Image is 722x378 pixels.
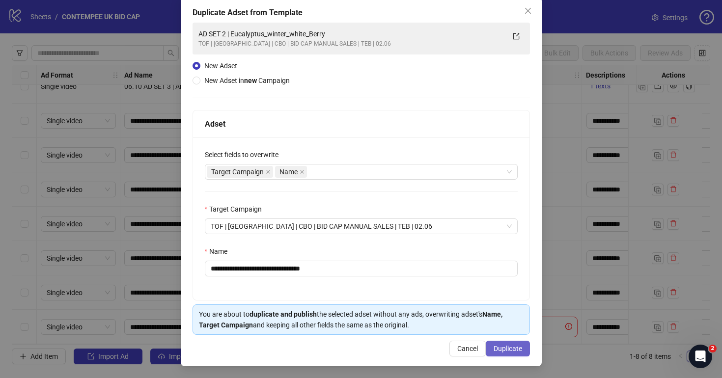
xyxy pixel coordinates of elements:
label: Target Campaign [205,204,268,215]
span: New Adset in Campaign [204,77,290,84]
span: Cancel [457,345,478,352]
span: TOF | UK | CBO | BID CAP MANUAL SALES | TEB | 02.06 [211,219,512,234]
strong: new [244,77,257,84]
input: Name [205,261,518,276]
label: Name [205,246,234,257]
button: Cancel [449,341,486,356]
span: Duplicate [494,345,522,352]
div: You are about to the selected adset without any ads, overwriting adset's and keeping all other fi... [199,309,524,330]
div: AD SET 2 | Eucalyptus_winter_white_Berry [198,28,504,39]
div: TOF | [GEOGRAPHIC_DATA] | CBO | BID CAP MANUAL SALES | TEB | 02.06 [198,39,504,49]
span: export [513,33,520,40]
span: Name [275,166,307,178]
strong: Name, Target Campaign [199,310,502,329]
span: close [300,169,305,174]
div: Duplicate Adset from Template [193,7,530,19]
span: Name [279,166,298,177]
strong: duplicate and publish [250,310,317,318]
div: Adset [205,118,518,130]
button: Close [520,3,536,19]
button: Duplicate [486,341,530,356]
span: Target Campaign [211,166,264,177]
span: New Adset [204,62,237,70]
span: close [524,7,532,15]
label: Select fields to overwrite [205,149,285,160]
span: close [266,169,271,174]
span: 2 [709,345,717,352]
iframe: Intercom live chat [689,345,712,368]
span: Target Campaign [207,166,273,178]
